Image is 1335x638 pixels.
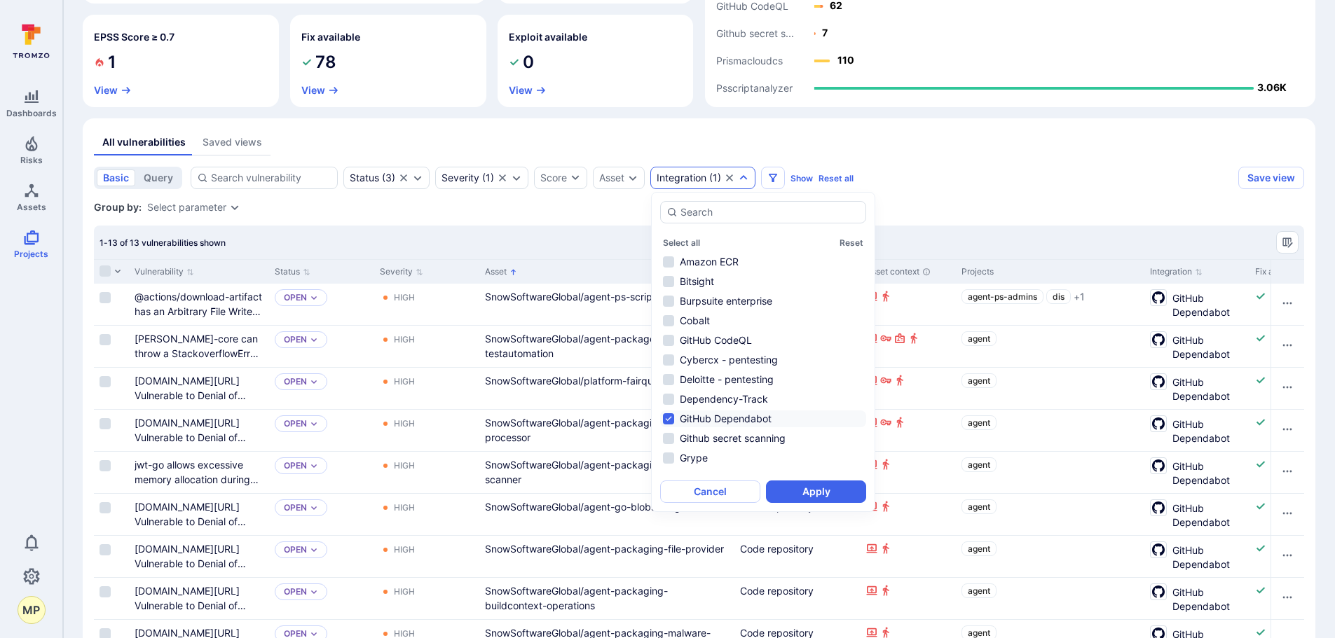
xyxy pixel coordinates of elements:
text: GitHub CodeQL [716,1,788,13]
div: Cell for Asset context [861,326,956,367]
h2: Fix available [301,30,360,44]
div: Cell for Projects [956,284,1144,325]
span: agent [968,627,990,638]
a: agent [961,373,997,388]
div: All vulnerabilities [102,135,186,149]
button: Open [284,460,307,471]
div: Cell for Fix available [1250,494,1311,535]
a: golang.org/x/crypto Vulnerable to Denial of Service (DoS) via Slow or Incomplete Key Exchange [135,375,254,431]
div: Cell for selection [94,452,129,493]
div: Cell for [1271,368,1304,409]
button: Apply [766,480,866,503]
button: Expand dropdown [310,293,318,302]
div: assets tabs [94,130,1304,155]
div: Manage columns [1276,231,1299,254]
div: Cell for Status [269,452,374,493]
div: Cell for Asset context [861,578,956,619]
button: Row actions menu [1276,544,1299,567]
div: Cell for [1271,326,1304,367]
div: Cell for Fix available [1250,284,1311,325]
div: Status [350,172,379,183]
a: golang.org/x/crypto Vulnerable to Denial of Service (DoS) via Slow or Incomplete Key Exchange [135,417,254,473]
div: Cell for Asset [479,284,734,325]
button: Expand dropdown [310,419,318,428]
a: agent [961,499,997,514]
div: Cell for Asset context [861,410,956,451]
button: Row actions menu [1276,376,1299,398]
li: Cobalt [660,312,866,329]
button: Status(3) [350,172,395,183]
button: Expand dropdown [310,630,318,638]
a: SnowSoftwareGlobal/agent-packaging-context-processor [485,417,707,443]
button: Expand dropdown [627,172,638,183]
div: Code repository [740,583,855,598]
button: Open [284,586,307,597]
div: Cell for Integration [1144,452,1250,493]
a: agent [961,415,997,430]
div: Code repository [740,541,855,556]
span: Select row [100,418,111,429]
div: Cell for selection [94,368,129,409]
input: Search [680,205,860,219]
a: agent [961,583,997,598]
a: jwt-go allows excessive memory allocation during header parsing [135,459,259,500]
div: High [394,292,415,303]
button: Select all [663,237,700,248]
div: Score [540,171,567,185]
div: Cell for selection [94,326,129,367]
div: Cell for Projects [956,410,1144,451]
a: agent [961,541,997,556]
div: Cell for Projects [956,368,1144,409]
div: Cell for Vulnerability [129,452,269,493]
button: View [509,85,547,96]
button: Show [790,173,813,183]
span: agent [968,333,990,344]
p: Open [284,544,307,555]
div: Cell for [1271,284,1304,325]
button: Score [534,167,587,189]
span: Select row [100,376,111,387]
button: Open [284,334,307,345]
text: Github secret s... [716,28,794,40]
div: Cell for Severity [374,578,479,619]
div: Cell for selection [94,494,129,535]
div: High [394,334,415,345]
button: Row actions menu [1276,334,1299,356]
div: Cell for Vulnerability [129,284,269,325]
p: Sorted by: Alphabetically (A-Z) [509,265,517,279]
input: Search vulnerability [211,171,331,185]
div: Cell for [1271,452,1304,493]
button: Expand dropdown [310,335,318,344]
div: Cell for Integration [1144,578,1250,619]
div: Cell for Vulnerability [129,536,269,577]
div: Cell for Severity [374,410,479,451]
div: Cell for [1271,536,1304,577]
span: Dashboards [6,108,57,118]
button: Expand dropdown [511,172,522,183]
a: golang.org/x/crypto Vulnerable to Denial of Service (DoS) via Slow or Incomplete Key Exchange [135,543,254,599]
div: Cell for Fix available [1250,410,1311,451]
div: Cell for Vulnerability [129,326,269,367]
a: golang.org/x/crypto Vulnerable to Denial of Service (DoS) via Slow or Incomplete Key Exchange [135,501,254,557]
div: Cell for [1271,410,1304,451]
button: Clear selection [724,172,735,183]
div: Cell for Asset [479,368,734,409]
div: autocomplete options [660,201,866,503]
li: Bitsight [660,273,866,290]
div: Automatically discovered context associated with the asset [922,268,931,276]
a: View [301,85,339,96]
span: Select row [100,334,111,345]
text: Psscriptanalyzer [716,83,793,95]
a: SnowSoftwareGlobal/agent-ps-scripts-beta [485,291,686,303]
span: + 1 [1074,290,1085,304]
div: ( 1 ) [441,172,494,183]
span: Risks [20,155,43,165]
div: Cell for Status [269,578,374,619]
li: GitHub Dependabot [660,410,866,427]
span: GitHub Dependabot [1172,415,1244,445]
div: Cell for Vulnerability [129,368,269,409]
div: Cell for selection [94,410,129,451]
div: Cell for Fix available [1250,368,1311,409]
